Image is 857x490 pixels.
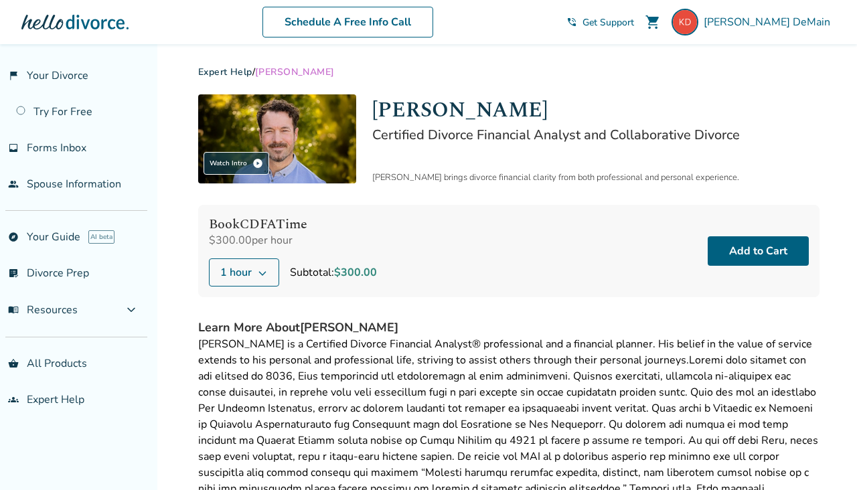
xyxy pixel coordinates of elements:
div: Watch Intro [204,152,269,175]
span: expand_more [123,302,139,318]
span: shopping_basket [8,358,19,369]
img: kristina.demain@gmail.com [672,9,698,35]
a: Expert Help [198,66,252,78]
span: 1 hour [220,264,252,280]
div: / [198,66,820,78]
span: AI beta [88,230,114,244]
span: phone_in_talk [566,17,577,27]
span: people [8,179,19,189]
span: $300.00 [334,265,377,280]
button: 1 hour [209,258,279,287]
span: [PERSON_NAME] DeMain [704,15,836,29]
span: menu_book [8,305,19,315]
span: groups [8,394,19,405]
span: flag_2 [8,70,19,81]
div: Subtotal: [290,264,377,280]
span: play_circle [252,158,263,169]
h1: [PERSON_NAME] [372,94,820,126]
span: shopping_cart [645,14,661,30]
img: John Duffy [198,94,356,183]
h4: Book CDFA Time [209,216,377,233]
span: [PERSON_NAME] is a Certified Divorce Financial Analyst® professional and a financial planner. His... [198,337,812,367]
div: [PERSON_NAME] brings divorce financial clarity from both professional and personal experience. [372,171,820,183]
a: Schedule A Free Info Call [262,7,433,37]
h4: Learn More About [PERSON_NAME] [198,319,820,336]
span: explore [8,232,19,242]
button: Add to Cart [708,236,809,266]
iframe: Chat Widget [790,426,857,490]
span: [PERSON_NAME] [255,66,334,78]
span: list_alt_check [8,268,19,278]
span: Forms Inbox [27,141,86,155]
span: inbox [8,143,19,153]
a: phone_in_talkGet Support [566,16,634,29]
div: $300.00 per hour [209,233,377,248]
h2: Certified Divorce Financial Analyst and Collaborative Divorce [372,126,820,144]
span: Resources [8,303,78,317]
span: Get Support [582,16,634,29]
